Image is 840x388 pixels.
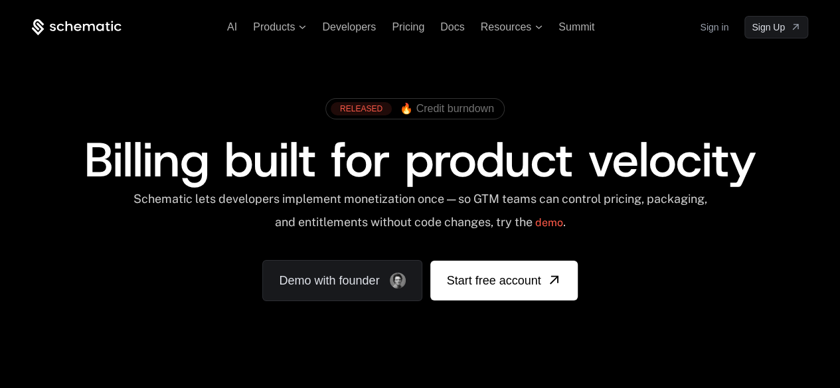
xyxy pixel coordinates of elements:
a: [object Object] [744,16,808,38]
a: Sign in [700,17,728,38]
a: [object Object] [430,261,577,300]
a: demo [535,207,562,239]
a: [object Object],[object Object] [331,102,494,115]
a: Demo with founder, ,[object Object] [262,260,422,301]
div: Schematic lets developers implement monetization once — so GTM teams can control pricing, packagi... [129,192,711,239]
span: Start free account [446,271,541,290]
img: Founder [390,273,406,289]
a: Summit [558,21,594,32]
span: 🔥 Credit burndown [400,103,494,115]
a: AI [227,21,237,32]
span: Products [253,21,295,33]
span: Resources [481,21,531,33]
a: Docs [440,21,464,32]
div: RELEASED [331,102,392,115]
a: Developers [322,21,376,32]
span: Billing built for product velocity [84,128,756,192]
span: Sign Up [752,21,785,34]
a: Pricing [392,21,424,32]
